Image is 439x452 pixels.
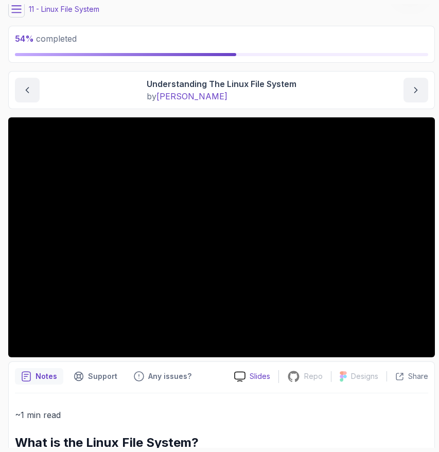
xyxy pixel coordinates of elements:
span: completed [15,33,77,44]
p: Support [88,371,117,381]
p: 11 - Linux File System [29,4,99,14]
p: Notes [36,371,57,381]
p: Repo [304,371,323,381]
button: Support button [67,368,124,385]
button: next content [403,78,428,102]
span: [PERSON_NAME] [156,91,227,101]
button: Feedback button [128,368,198,385]
p: Share [408,371,428,381]
p: ~1 min read [15,408,428,422]
p: Any issues? [148,371,191,381]
h2: What is the Linux File System? [15,434,428,451]
p: Understanding The Linux File System [147,78,296,90]
p: Slides [250,371,270,381]
button: previous content [15,78,40,102]
button: Share [387,371,428,381]
a: Slides [226,371,278,382]
button: notes button [15,368,63,385]
p: Designs [351,371,378,381]
p: by [147,90,296,102]
iframe: 1 - Undestanding The Linux File System [8,117,435,357]
span: 54 % [15,33,34,44]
